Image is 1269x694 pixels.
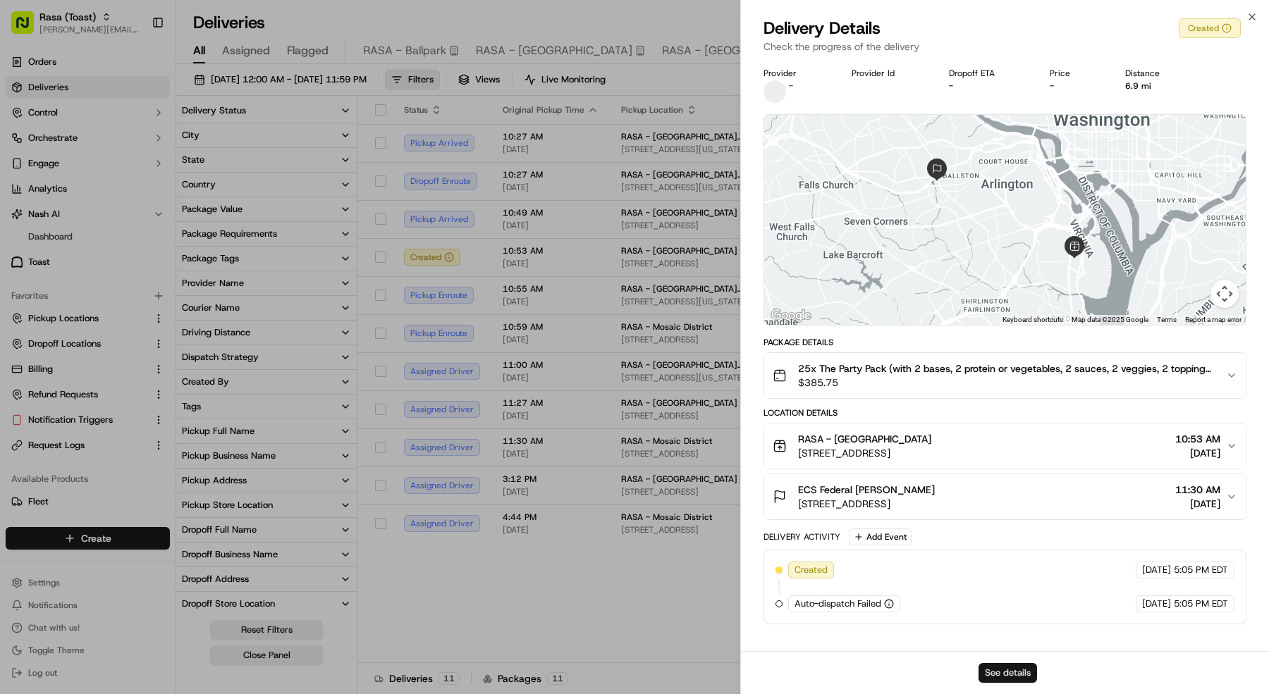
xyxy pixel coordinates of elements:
div: We're available if you need us! [63,148,194,159]
span: • [89,256,94,267]
div: Provider Id [852,68,927,79]
div: Package Details [764,337,1246,348]
button: ECS Federal [PERSON_NAME][STREET_ADDRESS]11:30 AM[DATE] [764,474,1246,519]
div: Distance [1125,68,1192,79]
div: Dropoff ETA [949,68,1027,79]
span: Auto-dispatch Failed [795,597,881,610]
span: API Documentation [133,314,226,328]
span: Pylon [140,349,171,359]
span: Knowledge Base [28,314,108,328]
div: Delivery Activity [764,531,840,543]
span: - [789,80,793,92]
a: Powered byPylon [99,348,171,359]
span: [STREET_ADDRESS] [798,497,935,511]
span: 10:53 AM [1175,432,1220,446]
span: [DATE] [104,218,133,229]
button: RASA - [GEOGRAPHIC_DATA][STREET_ADDRESS]10:53 AM[DATE] [764,423,1246,469]
span: [DATE] [1175,446,1220,460]
span: [DATE] [1142,597,1171,610]
img: 1736555255976-a54dd68f-1ca7-489b-9aae-adbdc363a1c4 [14,134,39,159]
div: - [949,80,1027,92]
span: ezil cloma [44,256,86,267]
a: 📗Knowledge Base [8,309,114,334]
div: 6.9 mi [1125,80,1192,92]
span: RASA - [GEOGRAPHIC_DATA] [798,432,931,446]
span: Delivery Details [764,17,881,39]
button: 25x The Party Pack (with 2 bases, 2 protein or vegetables, 2 sauces, 2 veggies, 2 toppings, and 2... [764,353,1246,398]
div: Location Details [764,407,1246,419]
p: Check the progress of the delivery [764,39,1246,54]
span: Created [795,564,828,576]
div: Provider [764,68,829,79]
div: Past conversations [14,182,94,194]
button: Keyboard shortcuts [1003,315,1063,325]
a: Terms (opens in new tab) [1157,316,1177,323]
input: Got a question? Start typing here... [37,90,254,105]
div: - [1050,80,1103,92]
span: [DATE] [1142,564,1171,576]
img: Nash [14,13,42,42]
a: Report a map error [1185,316,1242,323]
span: [STREET_ADDRESS] [798,446,931,460]
div: 📗 [14,316,25,327]
div: Start new chat [63,134,231,148]
span: nakirzaman [44,218,93,229]
button: Created [1179,18,1241,38]
img: ezil cloma [14,242,37,265]
span: 11:30 AM [1175,483,1220,497]
button: Start new chat [240,138,257,155]
span: 5:05 PM EDT [1174,597,1228,610]
span: • [96,218,101,229]
span: ECS Federal [PERSON_NAME] [798,483,935,497]
button: Add Event [849,528,912,545]
p: Welcome 👋 [14,56,257,78]
span: [DATE] [1175,497,1220,511]
a: Open this area in Google Maps (opens a new window) [768,306,814,325]
a: 💻API Documentation [114,309,232,334]
span: Map data ©2025 Google [1072,316,1148,323]
img: nakirzaman [14,204,37,227]
span: 5:05 PM EDT [1174,564,1228,576]
img: Google [768,306,814,325]
span: $385.75 [798,376,1215,390]
span: [DATE] [97,256,126,267]
span: 25x The Party Pack (with 2 bases, 2 protein or vegetables, 2 sauces, 2 veggies, 2 toppings, and 2... [798,361,1215,376]
div: Price [1050,68,1103,79]
div: 💻 [119,316,130,327]
img: 1727276513143-84d647e1-66c0-4f92-a045-3c9f9f5dfd92 [30,134,55,159]
button: Map camera controls [1210,280,1239,308]
button: See all [219,180,257,197]
button: See details [979,663,1037,683]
